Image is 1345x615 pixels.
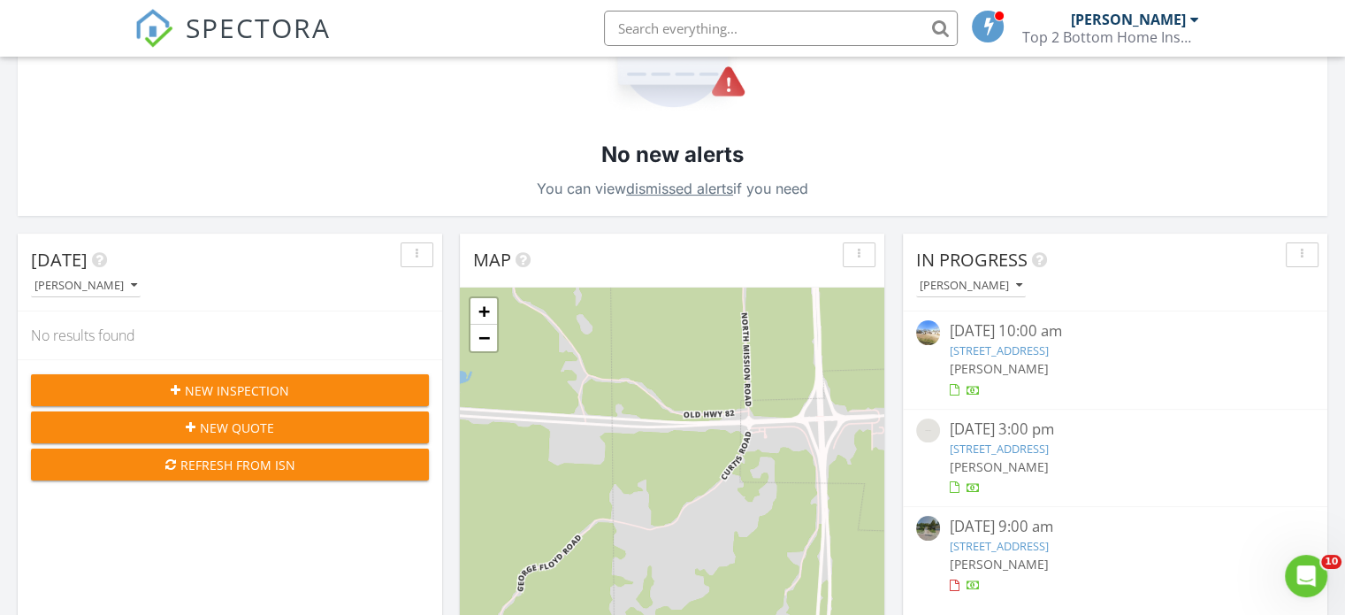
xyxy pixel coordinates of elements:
button: [PERSON_NAME] [916,274,1026,298]
span: [PERSON_NAME] [949,360,1048,377]
span: [DATE] [31,248,88,272]
input: Search everything... [604,11,958,46]
div: [PERSON_NAME] [920,280,1022,292]
img: streetview [916,516,940,540]
span: 10 [1321,555,1341,569]
span: [PERSON_NAME] [949,556,1048,573]
img: streetview [916,419,940,442]
div: [PERSON_NAME] [1071,11,1186,28]
a: [STREET_ADDRESS] [949,538,1048,554]
a: SPECTORA [134,24,331,61]
div: [DATE] 9:00 am [949,516,1280,538]
a: [DATE] 9:00 am [STREET_ADDRESS] [PERSON_NAME] [916,516,1314,595]
a: [DATE] 10:00 am [STREET_ADDRESS] [PERSON_NAME] [916,320,1314,399]
span: SPECTORA [186,9,331,46]
div: No results found [18,311,442,359]
span: New Inspection [185,381,289,400]
div: [PERSON_NAME] [34,280,137,292]
a: Zoom out [470,325,497,351]
span: In Progress [916,248,1028,272]
div: Top 2 Bottom Home Inspection [1022,28,1199,46]
button: Refresh from ISN [31,449,429,480]
a: [DATE] 3:00 pm [STREET_ADDRESS] [PERSON_NAME] [916,419,1314,497]
a: dismissed alerts [626,180,733,197]
div: [DATE] 10:00 am [949,320,1280,342]
img: streetview [916,320,940,344]
a: Zoom in [470,298,497,325]
h2: No new alerts [601,140,744,170]
div: Refresh from ISN [45,456,415,474]
div: [DATE] 3:00 pm [949,419,1280,441]
a: [STREET_ADDRESS] [949,342,1048,358]
span: [PERSON_NAME] [949,458,1048,475]
img: The Best Home Inspection Software - Spectora [134,9,173,48]
iframe: Intercom live chat [1285,555,1327,597]
button: New Quote [31,411,429,443]
span: Map [473,248,511,272]
button: [PERSON_NAME] [31,274,141,298]
span: New Quote [200,419,274,437]
button: New Inspection [31,374,429,406]
a: [STREET_ADDRESS] [949,441,1048,457]
p: You can view if you need [537,176,808,201]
